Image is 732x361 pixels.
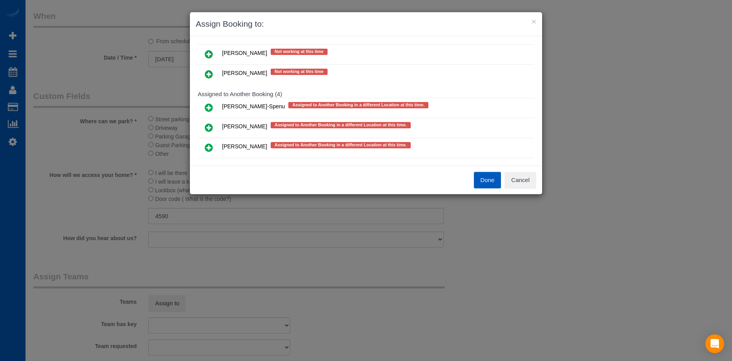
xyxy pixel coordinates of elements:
h4: Assigned to Another Booking (4) [198,91,534,98]
h3: Assign Booking to: [196,18,536,30]
span: Assigned to Another Booking in a different Location at this time. [271,122,411,128]
span: Assigned to Another Booking in a different Location at this time. [271,142,411,148]
div: Open Intercom Messenger [705,334,724,353]
span: [PERSON_NAME] [222,70,267,76]
span: Assigned to Another Booking in a different Location at this time. [288,102,428,108]
button: Cancel [504,172,536,188]
span: [PERSON_NAME]-Spenu [222,103,285,109]
button: × [532,17,536,26]
span: Not working at this time [271,69,328,75]
span: Not working at this time [271,49,328,55]
span: [PERSON_NAME] [222,123,267,129]
button: Done [474,172,501,188]
span: [PERSON_NAME] [222,50,267,56]
span: [PERSON_NAME] [222,143,267,150]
